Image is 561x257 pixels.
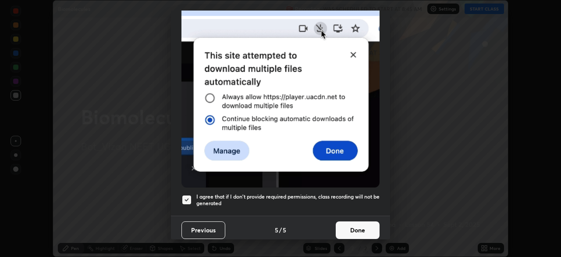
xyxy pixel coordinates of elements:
h4: 5 [283,225,286,235]
h5: I agree that if I don't provide required permissions, class recording will not be generated [196,193,380,207]
h4: 5 [275,225,278,235]
button: Done [336,221,380,239]
h4: / [279,225,282,235]
button: Previous [181,221,225,239]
